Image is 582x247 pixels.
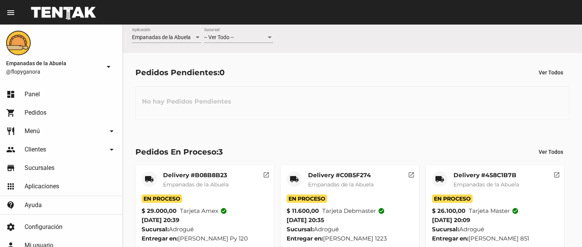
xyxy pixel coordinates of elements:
[408,170,415,177] mat-icon: open_in_new
[25,164,54,172] span: Sucursales
[6,163,15,173] mat-icon: store
[180,206,227,216] span: Tarjeta amex
[6,31,31,55] img: f0136945-ed32-4f7c-91e3-a375bc4bb2c5.png
[6,145,15,154] mat-icon: people
[6,59,101,68] span: Empanadas de la Abuela
[220,207,227,214] mat-icon: check_circle
[287,225,413,234] div: Adrogué
[6,90,15,99] mat-icon: dashboard
[287,235,323,242] strong: Entregar en:
[163,171,229,179] mat-card-title: Delivery #B08B8B23
[25,183,59,190] span: Aplicaciones
[6,222,15,232] mat-icon: settings
[432,194,473,203] span: En Proceso
[135,146,223,158] div: Pedidos En Proceso:
[453,171,519,179] mat-card-title: Delivery #458C1B7B
[432,216,470,224] span: [DATE] 20:09
[287,194,327,203] span: En Proceso
[287,234,413,243] div: [PERSON_NAME] 1223
[135,66,225,79] div: Pedidos Pendientes:
[142,225,268,234] div: Adrogué
[25,109,46,117] span: Pedidos
[432,225,558,234] div: Adrogué
[539,149,563,155] span: Ver Todos
[432,226,459,233] strong: Sucursal:
[287,206,319,216] strong: $ 11.600,00
[25,127,40,135] span: Menú
[378,207,385,214] mat-icon: check_circle
[145,175,154,184] mat-icon: local_shipping
[6,68,101,76] span: @flopyganora
[539,69,563,76] span: Ver Todos
[218,147,223,156] span: 3
[290,175,299,184] mat-icon: local_shipping
[142,216,180,224] span: [DATE] 20:39
[142,235,178,242] strong: Entregar en:
[6,182,15,191] mat-icon: apps
[107,127,116,136] mat-icon: arrow_drop_down
[142,226,169,233] strong: Sucursal:
[308,171,374,179] mat-card-title: Delivery #C0B5F274
[104,62,113,71] mat-icon: arrow_drop_down
[308,181,374,188] span: Empanadas de la Abuela
[142,194,182,203] span: En Proceso
[553,170,560,177] mat-icon: open_in_new
[287,216,324,224] span: [DATE] 20:35
[142,234,268,243] div: [PERSON_NAME] Py 120
[322,206,385,216] span: Tarjeta debmaster
[204,34,234,40] span: -- Ver Todo --
[6,8,15,17] mat-icon: menu
[25,201,42,209] span: Ayuda
[219,68,225,77] span: 0
[6,108,15,117] mat-icon: shopping_cart
[453,181,519,188] span: Empanadas de la Abuela
[136,90,237,113] h3: No hay Pedidos Pendientes
[432,234,558,243] div: [PERSON_NAME] 851
[142,206,176,216] strong: $ 29.000,00
[512,207,519,214] mat-icon: check_circle
[533,66,569,79] button: Ver Todos
[6,127,15,136] mat-icon: restaurant
[163,181,229,188] span: Empanadas de la Abuela
[25,223,63,231] span: Configuración
[132,34,191,40] span: Empanadas de la Abuela
[469,206,519,216] span: Tarjeta master
[432,235,468,242] strong: Entregar en:
[107,145,116,154] mat-icon: arrow_drop_down
[25,91,40,98] span: Panel
[432,206,465,216] strong: $ 26.100,00
[263,170,270,177] mat-icon: open_in_new
[533,145,569,159] button: Ver Todos
[435,175,444,184] mat-icon: local_shipping
[25,146,46,153] span: Clientes
[287,226,314,233] strong: Sucursal:
[6,201,15,210] mat-icon: contact_support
